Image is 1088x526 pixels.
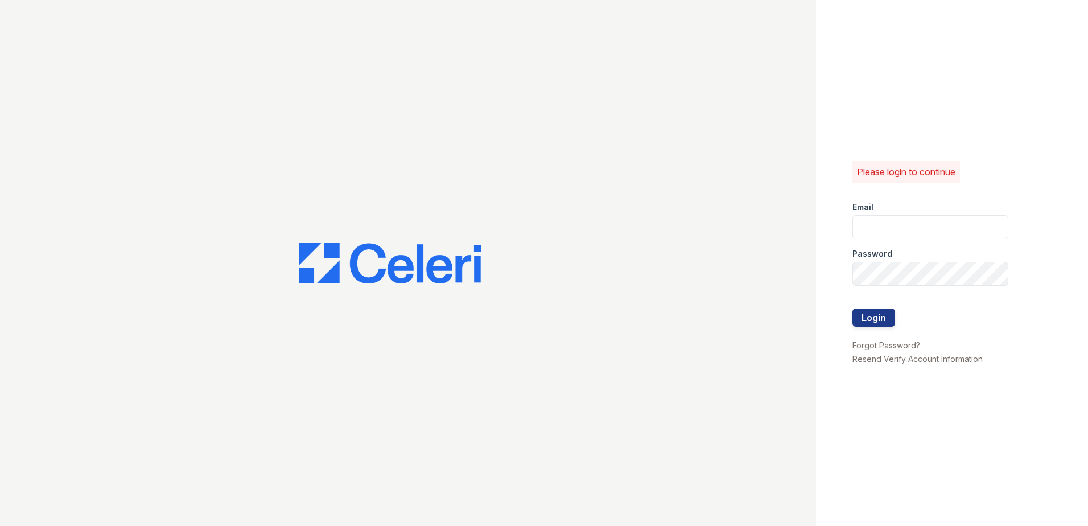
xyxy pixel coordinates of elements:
p: Please login to continue [857,165,955,179]
img: CE_Logo_Blue-a8612792a0a2168367f1c8372b55b34899dd931a85d93a1a3d3e32e68fde9ad4.png [299,243,481,283]
label: Password [852,248,892,260]
a: Forgot Password? [852,340,920,350]
label: Email [852,202,873,213]
button: Login [852,309,895,327]
a: Resend Verify Account Information [852,354,983,364]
